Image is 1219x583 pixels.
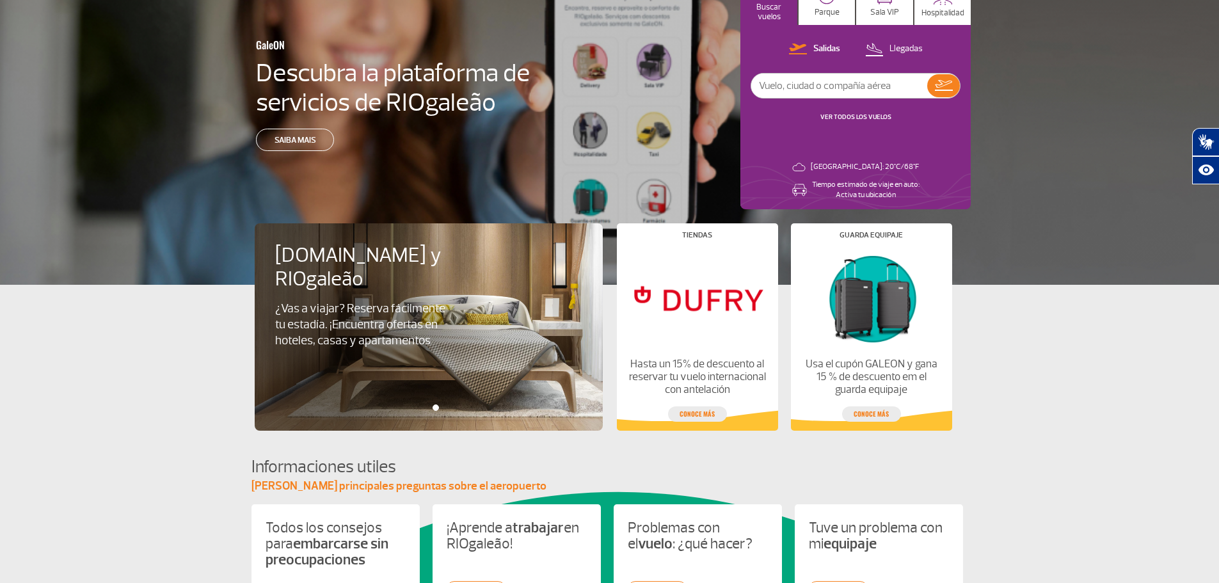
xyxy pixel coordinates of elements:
[628,520,768,552] p: Problemas con el : ¿qué hacer?
[275,244,582,349] a: [DOMAIN_NAME] y RIOgaleão¿Vas a viajar? Reserva fácilmente tu estadía. ¡Encuentra ofertas en hote...
[870,8,899,17] p: Sala VIP
[809,520,949,552] p: Tuve un problema con mi
[813,43,840,55] p: Salidas
[266,534,388,569] strong: embarcarse sin preocupaciones
[627,358,767,396] p: Hasta un 15% de descuento al reservar tu vuelo internacional con antelación
[889,43,923,55] p: Llegadas
[840,232,903,239] h4: Guarda equipaje
[447,520,587,552] p: ¡Aprende a en RIOgaleão!
[817,112,895,122] button: VER TODOS LOS VUELOS
[921,8,964,18] p: Hospitalidad
[811,162,919,172] p: [GEOGRAPHIC_DATA]: 20°C/68°F
[256,58,532,117] h4: Descubra la plataforma de servicios de RIOgaleão
[251,455,968,479] h4: Informaciones utiles
[638,534,673,553] strong: vuelo
[747,3,791,22] p: Buscar vuelos
[275,301,457,349] p: ¿Vas a viajar? Reserva fácilmente tu estadía. ¡Encuentra ofertas en hoteles, casas y apartamentos
[1192,156,1219,184] button: Abrir recursos assistivos.
[513,518,564,537] strong: trabajar
[842,406,901,422] a: conoce más
[275,244,479,291] h4: [DOMAIN_NAME] y RIOgaleão
[1192,128,1219,156] button: Abrir tradutor de língua de sinais.
[812,180,920,200] p: Tiempo estimado de viaje en auto: Activa tu ubicación
[824,534,877,553] strong: equipaje
[627,249,767,347] img: Tiendas
[751,74,927,98] input: Vuelo, ciudad o compañía aérea
[815,8,840,17] p: Parque
[861,41,927,58] button: Llegadas
[1192,128,1219,184] div: Plugin de acessibilidade da Hand Talk.
[668,406,727,422] a: conoce más
[266,520,406,568] p: Todos los consejos para
[820,113,891,121] a: VER TODOS LOS VUELOS
[785,41,844,58] button: Salidas
[801,358,941,396] p: Usa el cupón GALEON y gana 15 % de descuento em el guarda equipaje
[801,249,941,347] img: Guarda equipaje
[682,232,712,239] h4: Tiendas
[256,129,334,151] a: Saiba mais
[256,31,470,58] h3: GaleON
